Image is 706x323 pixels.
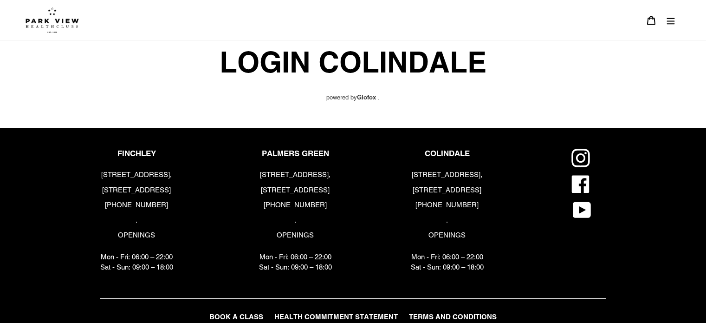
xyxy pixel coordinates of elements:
[259,170,332,180] p: [STREET_ADDRESS],
[259,230,332,241] p: OPENINGS
[100,185,173,196] p: [STREET_ADDRESS]
[411,200,484,211] p: [PHONE_NUMBER]
[274,313,398,321] span: HEALTH COMMITMENT STATEMENT
[661,10,680,30] button: Menu
[409,313,497,321] span: TERMS AND CONDITIONS
[411,149,484,158] p: COLINDALE
[259,185,332,196] p: [STREET_ADDRESS]
[411,170,484,180] p: [STREET_ADDRESS],
[259,215,332,226] p: .
[100,170,173,180] p: [STREET_ADDRESS],
[357,94,376,101] a: Glofox
[259,149,332,158] p: PALMERS GREEN
[411,185,484,196] p: [STREET_ADDRESS]
[411,215,484,226] p: .
[259,200,332,211] p: [PHONE_NUMBER]
[100,149,173,158] p: FINCHLEY
[100,215,173,226] p: .
[100,84,606,102] div: powered by .
[357,93,376,101] b: Glofox
[100,200,173,211] p: [PHONE_NUMBER]
[217,40,489,84] span: LOGIN COLINDALE
[100,230,173,241] p: OPENINGS
[100,252,173,273] p: Mon - Fri: 06:00 – 22:00 Sat - Sun: 09:00 – 18:00
[411,252,484,273] p: Mon - Fri: 06:00 – 22:00 Sat - Sun: 09:00 – 18:00
[209,313,263,321] span: BOOK A CLASS
[26,7,79,33] img: Park view health clubs is a gym near you.
[259,252,332,273] p: Mon - Fri: 06:00 – 22:00 Sat - Sun: 09:00 – 18:00
[411,230,484,241] p: OPENINGS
